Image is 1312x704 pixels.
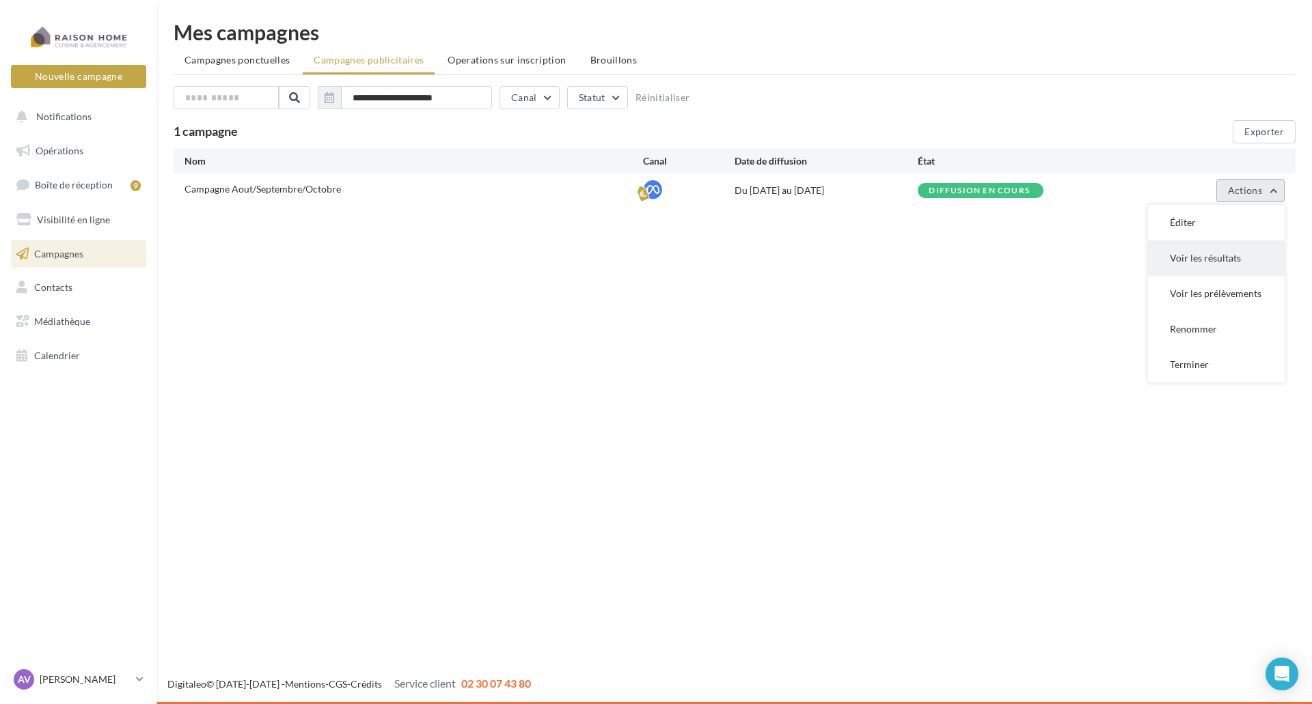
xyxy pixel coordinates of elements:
div: Date de diffusion [735,154,918,168]
span: 1 campagne [174,124,238,139]
button: Canal [500,86,560,109]
a: Campagnes [8,240,149,268]
span: Opérations [36,145,83,156]
span: Brouillons [590,54,638,66]
span: Médiathèque [34,315,90,327]
span: 02 30 07 43 80 [461,677,531,690]
div: État [918,154,1101,168]
div: Canal [643,154,735,168]
span: Actions [1228,184,1262,196]
div: Open Intercom Messenger [1266,658,1298,690]
a: CGS [329,678,347,690]
span: Contacts [34,281,72,293]
button: Nouvelle campagne [11,65,146,88]
span: Operations sur inscription [448,54,566,66]
a: Calendrier [8,341,149,370]
button: Renommer [1148,311,1285,347]
a: Crédits [351,678,382,690]
div: Du [DATE] au [DATE] [735,184,918,197]
span: Notifications [36,111,92,122]
span: Campagnes [34,247,83,259]
a: Contacts [8,273,149,302]
button: Statut [567,86,628,109]
a: Boîte de réception9 [8,170,149,199]
span: Calendrier [34,350,80,361]
span: AV [18,673,31,686]
a: Mentions [285,678,325,690]
p: [PERSON_NAME] [40,673,131,686]
span: Service client [394,677,456,690]
button: Voir les résultats [1148,240,1285,276]
button: Réinitialiser [635,92,690,103]
button: Éditer [1148,205,1285,240]
div: 9 [131,180,141,191]
a: Visibilité en ligne [8,206,149,234]
a: Médiathèque [8,307,149,336]
button: Voir les prélèvements [1148,276,1285,311]
span: Campagnes ponctuelles [184,54,290,66]
span: Boîte de réception [35,179,113,191]
button: Exporter [1233,120,1296,143]
div: Mes campagnes [174,22,1296,42]
a: Digitaleo [167,678,206,690]
div: Nom [184,154,643,168]
button: Actions [1216,179,1285,202]
span: © [DATE]-[DATE] - - - [167,678,531,690]
span: Visibilité en ligne [37,214,110,225]
div: Diffusion en cours [929,186,1030,195]
button: Notifications [8,102,143,131]
button: Terminer [1148,347,1285,382]
a: Opérations [8,137,149,165]
a: AV [PERSON_NAME] [11,666,146,692]
span: Campagne Aout/Septembre/Octobre [184,183,341,195]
